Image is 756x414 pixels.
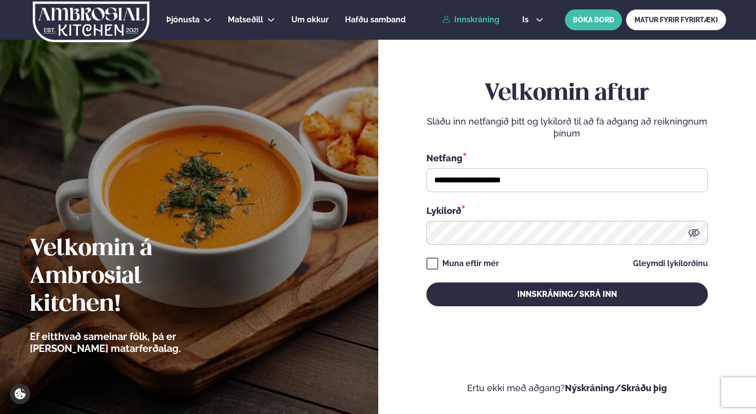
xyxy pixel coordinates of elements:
[291,14,329,26] a: Um okkur
[426,116,708,139] p: Sláðu inn netfangið þitt og lykilorð til að fá aðgang að reikningnum þínum
[166,15,200,24] span: Þjónusta
[345,14,406,26] a: Hafðu samband
[408,382,727,394] p: Ertu ekki með aðgang?
[228,15,263,24] span: Matseðill
[565,9,622,30] button: BÓKA BORÐ
[228,14,263,26] a: Matseðill
[32,1,150,42] img: logo
[426,151,708,164] div: Netfang
[565,383,667,393] a: Nýskráning/Skráðu þig
[345,15,406,24] span: Hafðu samband
[514,16,551,24] button: is
[10,384,30,404] a: Cookie settings
[291,15,329,24] span: Um okkur
[626,9,726,30] a: MATUR FYRIR FYRIRTÆKI
[522,16,532,24] span: is
[633,260,708,268] a: Gleymdi lykilorðinu
[426,204,708,217] div: Lykilorð
[30,331,236,354] p: Ef eitthvað sameinar fólk, þá er [PERSON_NAME] matarferðalag.
[30,235,236,319] h2: Velkomin á Ambrosial kitchen!
[426,282,708,306] button: Innskráning/Skrá inn
[442,15,499,24] a: Innskráning
[166,14,200,26] a: Þjónusta
[426,80,708,108] h2: Velkomin aftur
